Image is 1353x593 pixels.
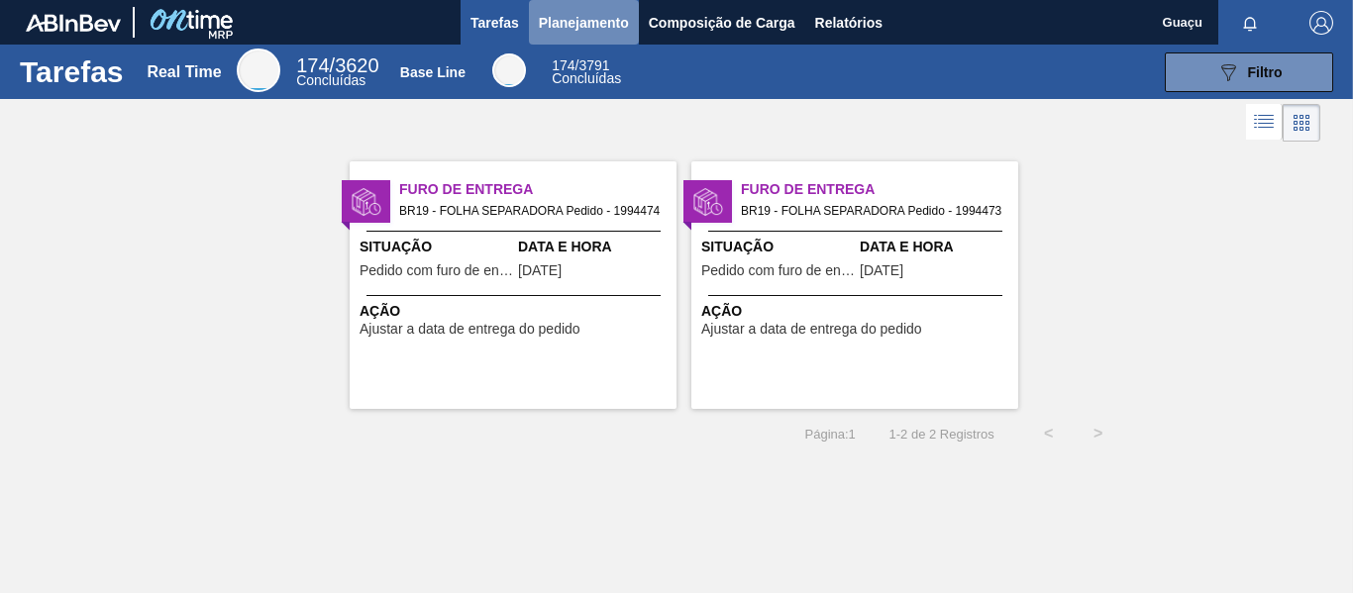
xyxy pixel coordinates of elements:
[296,54,329,76] span: 174
[147,63,221,81] div: Real Time
[860,237,1013,257] span: Data e Hora
[1218,9,1282,37] button: Notificações
[296,54,378,76] span: / 3620
[26,14,121,32] img: TNhmsLtSVTkK8tSr43FrP2fwEKptu5GPRR3wAAAABJRU5ErkJggg==
[360,301,672,322] span: Ação
[296,72,365,88] span: Concluídas
[518,237,672,257] span: Data e Hora
[649,11,795,35] span: Composição de Carga
[518,263,562,278] span: 31/08/2025,
[805,427,856,442] span: Página : 1
[693,187,723,217] img: status
[399,179,676,200] span: Furo de Entrega
[860,263,903,278] span: 22/08/2025,
[701,263,855,278] span: Pedido com furo de entrega
[701,237,855,257] span: Situação
[1246,104,1283,142] div: Visão em Lista
[741,179,1018,200] span: Furo de Entrega
[1283,104,1320,142] div: Visão em Cards
[1074,409,1123,458] button: >
[701,322,922,337] span: Ajustar a data de entrega do pedido
[552,70,621,86] span: Concluídas
[237,49,280,92] div: Real Time
[20,60,124,83] h1: Tarefas
[492,53,526,87] div: Base Line
[1248,64,1283,80] span: Filtro
[360,263,513,278] span: Pedido com furo de entrega
[1309,11,1333,35] img: Logout
[1024,409,1074,458] button: <
[1165,52,1333,92] button: Filtro
[552,57,609,73] span: / 3791
[360,322,580,337] span: Ajustar a data de entrega do pedido
[400,64,466,80] div: Base Line
[885,427,994,442] span: 1 - 2 de 2 Registros
[552,57,574,73] span: 174
[701,301,1013,322] span: Ação
[741,200,1002,222] span: BR19 - FOLHA SEPARADORA Pedido - 1994473
[352,187,381,217] img: status
[296,57,378,87] div: Real Time
[552,59,621,85] div: Base Line
[470,11,519,35] span: Tarefas
[360,237,513,257] span: Situação
[815,11,883,35] span: Relatórios
[399,200,661,222] span: BR19 - FOLHA SEPARADORA Pedido - 1994474
[539,11,629,35] span: Planejamento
